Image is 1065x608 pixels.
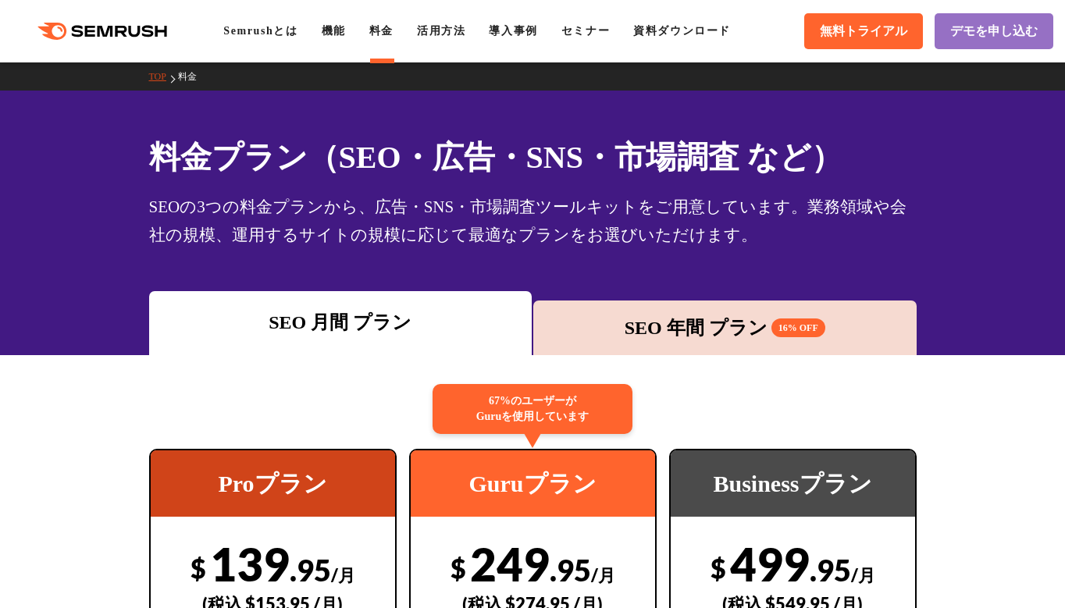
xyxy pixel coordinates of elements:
span: $ [451,552,466,584]
a: 活用方法 [417,25,465,37]
div: Guruプラン [411,450,655,517]
a: デモを申し込む [935,13,1053,49]
a: TOP [149,71,178,82]
a: 無料トライアル [804,13,923,49]
a: 導入事例 [489,25,537,37]
span: $ [711,552,726,584]
div: SEO 年間 プラン [541,314,909,342]
span: /月 [591,564,615,585]
span: 無料トライアル [820,23,907,40]
div: 67%のユーザーが Guruを使用しています [433,384,632,434]
span: /月 [851,564,875,585]
a: Semrushとは [223,25,297,37]
div: SEO 月間 プラン [157,308,525,336]
span: デモを申し込む [950,23,1038,40]
div: Businessプラン [671,450,915,517]
a: 資料ダウンロード [633,25,731,37]
span: .95 [290,552,331,588]
a: 機能 [322,25,346,37]
div: SEOの3つの料金プランから、広告・SNS・市場調査ツールキットをご用意しています。業務領域や会社の規模、運用するサイトの規模に応じて最適なプランをお選びいただけます。 [149,193,917,249]
span: $ [191,552,206,584]
span: /月 [331,564,355,585]
a: セミナー [561,25,610,37]
a: 料金 [369,25,394,37]
div: Proプラン [151,450,395,517]
span: .95 [810,552,851,588]
span: .95 [550,552,591,588]
h1: 料金プラン（SEO・広告・SNS・市場調査 など） [149,134,917,180]
a: 料金 [178,71,208,82]
span: 16% OFF [771,318,825,337]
